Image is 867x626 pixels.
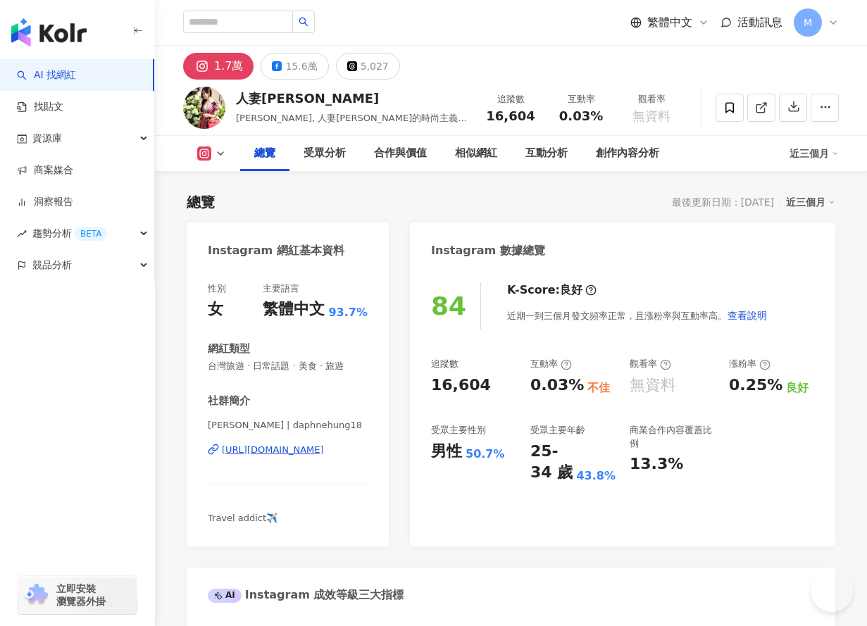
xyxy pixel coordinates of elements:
[299,17,308,27] span: search
[576,468,616,484] div: 43.8%
[560,282,582,298] div: 良好
[728,310,767,321] span: 查看說明
[263,282,299,295] div: 主要語言
[630,424,715,449] div: 商業合作內容覆蓋比例
[431,358,459,370] div: 追蹤數
[431,375,491,396] div: 16,604
[214,56,243,76] div: 1.7萬
[208,587,404,603] div: Instagram 成效等級三大指標
[790,142,839,165] div: 近三個月
[431,292,466,320] div: 84
[786,380,809,396] div: 良好
[187,192,215,212] div: 總覽
[17,100,63,114] a: 找貼文
[17,229,27,239] span: rise
[455,145,497,162] div: 相似網紅
[208,342,250,356] div: 網紅類型
[261,53,328,80] button: 15.6萬
[208,394,250,408] div: 社群簡介
[263,299,325,320] div: 繁體中文
[328,305,368,320] span: 93.7%
[17,195,73,209] a: 洞察報告
[530,375,584,396] div: 0.03%
[630,358,671,370] div: 觀看率
[23,584,50,606] img: chrome extension
[737,15,782,29] span: 活動訊息
[559,109,603,123] span: 0.03%
[56,582,106,608] span: 立即安裝 瀏覽器外掛
[336,53,400,80] button: 5,027
[75,227,107,241] div: BETA
[208,444,368,456] a: [URL][DOMAIN_NAME]
[507,282,597,298] div: K-Score :
[374,145,427,162] div: 合作與價值
[208,299,223,320] div: 女
[587,380,610,396] div: 不佳
[729,375,782,396] div: 0.25%
[304,145,346,162] div: 受眾分析
[17,163,73,177] a: 商案媒合
[486,108,535,123] span: 16,604
[285,56,317,76] div: 15.6萬
[18,576,137,614] a: chrome extension立即安裝 瀏覽器外掛
[431,424,486,437] div: 受眾主要性別
[32,218,107,249] span: 趨勢分析
[625,92,678,106] div: 觀看率
[208,589,242,603] div: AI
[222,444,324,456] div: [URL][DOMAIN_NAME]
[632,109,670,123] span: 無資料
[183,87,225,129] img: KOL Avatar
[466,446,505,462] div: 50.7%
[208,360,368,373] span: 台灣旅遊 · 日常話題 · 美食 · 旅遊
[236,113,467,137] span: [PERSON_NAME], 人妻[PERSON_NAME]的時尚主義 [PERSON_NAME]
[431,441,462,463] div: 男性
[786,193,835,211] div: 近三個月
[32,123,62,154] span: 資源庫
[484,92,537,106] div: 追蹤數
[729,358,771,370] div: 漲粉率
[208,513,277,523] span: Travel addict✈️
[630,453,683,475] div: 13.3%
[596,145,659,162] div: 創作內容分析
[361,56,389,76] div: 5,027
[672,196,774,208] div: 最後更新日期：[DATE]
[647,15,692,30] span: 繁體中文
[32,249,72,281] span: 競品分析
[630,375,676,396] div: 無資料
[236,89,468,107] div: 人妻[PERSON_NAME]
[208,243,344,258] div: Instagram 網紅基本資料
[530,424,585,437] div: 受眾主要年齡
[554,92,608,106] div: 互動率
[254,145,275,162] div: 總覽
[183,53,254,80] button: 1.7萬
[11,18,87,46] img: logo
[525,145,568,162] div: 互動分析
[811,570,853,612] iframe: Help Scout Beacon - Open
[208,282,226,295] div: 性別
[507,301,768,330] div: 近期一到三個月發文頻率正常，且漲粉率與互動率高。
[431,243,545,258] div: Instagram 數據總覽
[727,301,768,330] button: 查看說明
[530,441,573,484] div: 25-34 歲
[804,15,812,30] span: M
[208,419,368,432] span: [PERSON_NAME] | daphnehung18
[530,358,572,370] div: 互動率
[17,68,76,82] a: searchAI 找網紅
